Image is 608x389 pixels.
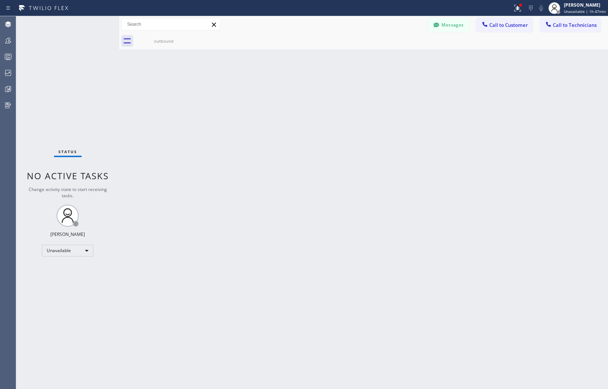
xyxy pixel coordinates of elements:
span: Change activity state to start receiving tasks. [29,186,107,199]
div: [PERSON_NAME] [564,2,606,8]
button: Call to Customer [476,18,533,32]
div: [PERSON_NAME] [50,231,85,237]
div: outbound [136,38,192,44]
input: Search [122,18,220,30]
span: Status [58,149,77,154]
button: Call to Technicians [540,18,601,32]
span: Unavailable | 1h 47min [564,9,606,14]
span: Call to Technicians [553,22,597,28]
div: Unavailable [42,245,93,257]
button: Mute [536,3,546,13]
span: Call to Customer [489,22,528,28]
button: Messages [429,18,469,32]
span: No active tasks [27,170,109,182]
